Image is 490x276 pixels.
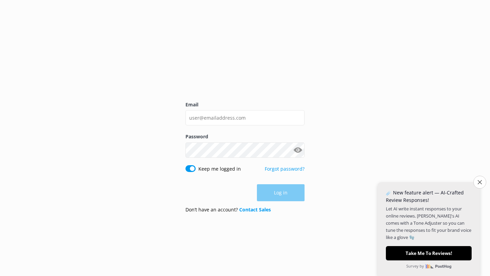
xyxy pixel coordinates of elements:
[185,101,305,108] label: Email
[291,143,305,157] button: Show password
[265,166,305,172] a: Forgot password?
[239,206,271,213] a: Contact Sales
[185,133,305,140] label: Password
[185,110,305,125] input: user@emailaddress.com
[198,165,241,173] label: Keep me logged in
[185,206,271,213] p: Don’t have an account?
